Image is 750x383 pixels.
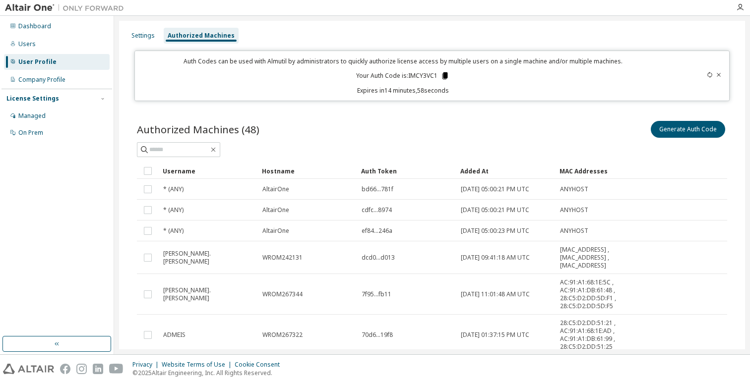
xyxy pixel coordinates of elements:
[76,364,87,374] img: instagram.svg
[163,227,184,235] span: * (ANY)
[362,227,392,235] span: ef84...246a
[18,40,36,48] div: Users
[461,254,530,262] span: [DATE] 09:41:18 AM UTC
[163,163,254,179] div: Username
[141,86,665,95] p: Expires in 14 minutes, 58 seconds
[560,185,588,193] span: ANYHOST
[461,185,529,193] span: [DATE] 05:00:21 PM UTC
[163,206,184,214] span: * (ANY)
[18,129,43,137] div: On Prem
[651,121,725,138] button: Generate Auth Code
[6,95,59,103] div: License Settings
[362,331,393,339] span: 70d6...19f8
[162,361,235,369] div: Website Terms of Use
[60,364,70,374] img: facebook.svg
[356,71,449,80] p: Your Auth Code is: IMCY3VC1
[560,206,588,214] span: ANYHOST
[18,112,46,120] div: Managed
[137,122,259,136] span: Authorized Machines (48)
[3,364,54,374] img: altair_logo.svg
[262,331,303,339] span: WROM267322
[262,163,353,179] div: Hostname
[560,319,618,351] span: 28:C5:D2:DD:51:21 , AC:91:A1:68:1E:AD , AC:91:A1:DB:61:99 , 28:C5:D2:DD:51:25
[362,185,393,193] span: bd66...781f
[141,57,665,65] p: Auth Codes can be used with Almutil by administrators to quickly authorize license access by mult...
[163,250,253,266] span: [PERSON_NAME].[PERSON_NAME]
[262,185,289,193] span: AltairOne
[361,163,452,179] div: Auth Token
[18,58,57,66] div: User Profile
[132,361,162,369] div: Privacy
[362,290,391,298] span: 7f95...fb11
[460,163,552,179] div: Added At
[461,331,529,339] span: [DATE] 01:37:15 PM UTC
[461,227,529,235] span: [DATE] 05:00:23 PM UTC
[560,163,618,179] div: MAC Addresses
[560,227,588,235] span: ANYHOST
[262,206,289,214] span: AltairOne
[461,206,529,214] span: [DATE] 05:00:21 PM UTC
[560,246,618,270] span: [MAC_ADDRESS] , [MAC_ADDRESS] , [MAC_ADDRESS]
[235,361,286,369] div: Cookie Consent
[93,364,103,374] img: linkedin.svg
[362,254,395,262] span: dcd0...d013
[560,278,618,310] span: AC:91:A1:68:1E:5C , AC:91:A1:DB:61:48 , 28:C5:D2:DD:5D:F1 , 28:C5:D2:DD:5D:F5
[362,206,392,214] span: cdfc...8974
[18,22,51,30] div: Dashboard
[132,369,286,377] p: © 2025 Altair Engineering, Inc. All Rights Reserved.
[5,3,129,13] img: Altair One
[262,290,303,298] span: WROM267344
[109,364,124,374] img: youtube.svg
[262,254,303,262] span: WROM242131
[163,185,184,193] span: * (ANY)
[461,290,530,298] span: [DATE] 11:01:48 AM UTC
[163,286,253,302] span: [PERSON_NAME].[PERSON_NAME]
[168,32,235,40] div: Authorized Machines
[262,227,289,235] span: AltairOne
[18,76,65,84] div: Company Profile
[163,331,186,339] span: ADMEIS
[131,32,155,40] div: Settings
